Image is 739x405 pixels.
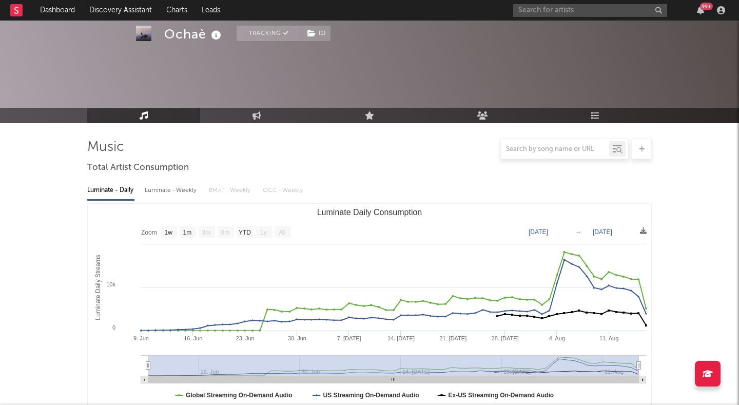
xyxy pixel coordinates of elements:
text: 1y [260,229,267,236]
text: 11. Aug [599,335,618,341]
span: Total Artist Consumption [87,162,189,174]
text: 28. [DATE] [492,335,519,341]
text: [DATE] [529,228,548,236]
text: Global Streaming On-Demand Audio [186,392,293,399]
text: 21. [DATE] [439,335,466,341]
text: 16. Jun [184,335,202,341]
text: US Streaming On-Demand Audio [323,392,419,399]
text: Luminate Daily Streams [94,255,102,320]
button: 99+ [697,6,704,14]
text: 7. [DATE] [337,335,361,341]
text: 9. Jun [133,335,149,341]
button: (1) [301,26,330,41]
input: Search by song name or URL [501,145,609,153]
text: → [575,228,581,236]
text: 0 [112,324,115,331]
text: 1w [165,229,173,236]
input: Search for artists [513,4,667,17]
text: 10k [106,281,115,287]
text: 14. [DATE] [387,335,415,341]
button: Tracking [237,26,301,41]
text: 23. Jun [236,335,255,341]
text: 6m [221,229,230,236]
text: 1m [183,229,192,236]
div: 99 + [700,3,713,10]
div: Ochaè [164,26,224,43]
text: Zoom [141,229,157,236]
div: Luminate - Weekly [145,182,199,199]
div: Luminate - Daily [87,182,134,199]
text: All [279,229,285,236]
text: 30. Jun [288,335,306,341]
span: ( 1 ) [301,26,331,41]
text: YTD [239,229,251,236]
text: Ex-US Streaming On-Demand Audio [449,392,554,399]
text: [DATE] [593,228,612,236]
text: Luminate Daily Consumption [317,208,422,217]
text: 4. Aug [549,335,565,341]
text: 3m [202,229,211,236]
